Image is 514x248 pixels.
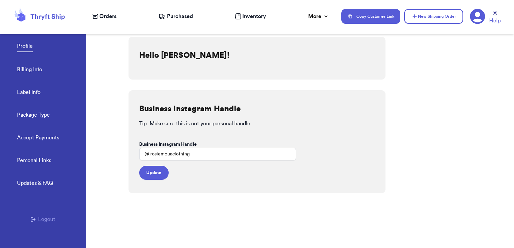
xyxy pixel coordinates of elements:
a: Profile [17,42,33,52]
a: Orders [92,12,116,20]
span: Purchased [167,12,193,20]
button: New Shipping Order [404,9,463,24]
a: Package Type [17,111,50,120]
button: Copy Customer Link [341,9,400,24]
span: Help [489,17,501,25]
a: Accept Payments [17,134,59,143]
button: Logout [30,215,55,223]
a: Updates & FAQ [17,179,53,189]
p: Tip: Make sure this is not your personal handle. [139,120,375,128]
div: Updates & FAQ [17,179,53,187]
a: Purchased [159,12,193,20]
span: Inventory [242,12,266,20]
h2: Business Instagram Handle [139,104,241,114]
a: Personal Links [17,156,51,166]
a: Help [489,11,501,25]
a: Inventory [235,12,266,20]
div: More [308,12,329,20]
button: Update [139,166,169,180]
span: Orders [99,12,116,20]
a: Billing Info [17,66,42,75]
a: Label Info [17,88,40,98]
label: Business Instagram Handle [139,141,197,148]
div: @ [139,148,149,160]
h2: Hello [PERSON_NAME]! [139,50,230,61]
